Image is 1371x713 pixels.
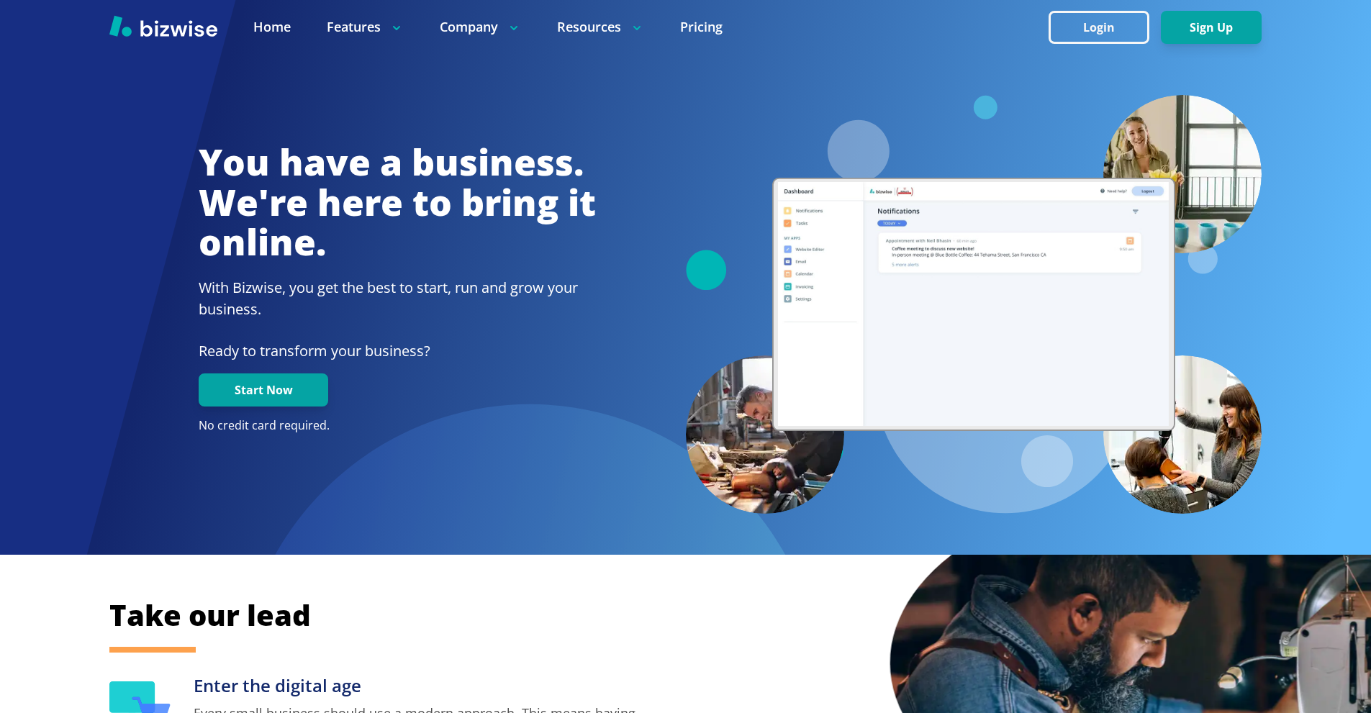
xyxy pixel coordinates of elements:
[327,18,404,36] p: Features
[680,18,723,36] a: Pricing
[199,418,596,434] p: No credit card required.
[199,373,328,407] button: Start Now
[109,15,217,37] img: Bizwise Logo
[199,383,328,397] a: Start Now
[199,142,596,263] h1: You have a business. We're here to bring it online.
[199,277,596,320] h2: With Bizwise, you get the best to start, run and grow your business.
[253,18,291,36] a: Home
[1049,21,1161,35] a: Login
[557,18,644,36] p: Resources
[440,18,521,36] p: Company
[109,596,1189,635] h2: Take our lead
[1161,21,1262,35] a: Sign Up
[1161,11,1262,44] button: Sign Up
[199,340,596,362] p: Ready to transform your business?
[1049,11,1149,44] button: Login
[194,674,649,698] h3: Enter the digital age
